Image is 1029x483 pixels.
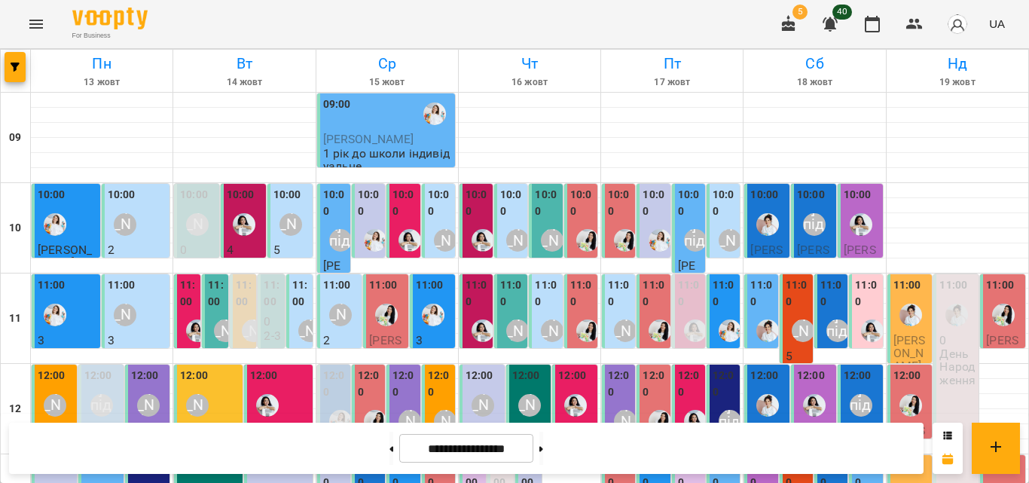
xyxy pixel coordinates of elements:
[329,304,352,326] div: Тетяна Волох
[214,319,237,342] div: Міс Анастасія
[108,334,167,347] p: 3
[9,220,21,237] h6: 10
[319,52,456,75] h6: Ср
[756,319,779,342] div: Іванна
[472,319,494,342] div: Анна Білан
[369,277,397,294] label: 11:00
[358,368,382,400] label: 12:00
[746,75,883,90] h6: 18 жовт
[364,410,386,433] img: Роксолана
[323,334,359,347] p: 2
[576,319,599,342] div: Роксолана
[461,75,598,90] h6: 16 жовт
[678,368,702,400] label: 12:00
[861,319,884,342] img: Анна Білан
[719,229,741,252] div: Тетяна Волох
[44,304,66,326] img: Юлія Масющенко
[9,401,21,417] h6: 12
[603,52,740,75] h6: Пт
[44,213,66,236] img: Юлія Масющенко
[90,394,113,417] div: Анна підготовка до школи
[713,187,737,219] label: 10:00
[329,410,352,433] img: Юлія Масющенко
[576,229,599,252] img: Роксолана
[564,394,587,417] img: Анна Білан
[541,229,563,252] div: Міс Анастасія
[649,229,671,252] img: Юлія Масющенко
[945,304,968,326] img: Іванна
[323,132,414,146] span: [PERSON_NAME]
[422,304,444,326] img: Юлія Масющенко
[461,52,598,75] h6: Чт
[713,368,737,400] label: 12:00
[472,229,494,252] img: Анна Білан
[9,130,21,146] h6: 09
[506,319,529,342] div: Міс Анастасія
[375,304,398,326] div: Роксолана
[756,213,779,236] img: Іванна
[227,243,263,256] p: 4
[180,277,197,310] label: 11:00
[684,319,707,342] div: Анна Білан
[186,394,209,417] div: Аліна Арт
[323,258,346,325] span: [PERSON_NAME]
[176,52,313,75] h6: Вт
[899,394,922,417] div: Роксолана
[797,368,825,384] label: 12:00
[256,394,279,417] img: Анна Білан
[319,75,456,90] h6: 15 жовт
[939,277,967,294] label: 11:00
[423,102,446,125] img: Юлія Масющенко
[719,319,741,342] img: Юлія Масющенко
[137,394,160,417] div: Тетяна Волох
[989,16,1005,32] span: UA
[570,187,594,219] label: 10:00
[416,334,452,347] p: 3
[558,368,586,384] label: 12:00
[746,52,883,75] h6: Сб
[38,243,92,270] span: [PERSON_NAME]
[398,229,421,252] img: Анна Білан
[323,187,347,219] label: 10:00
[434,229,456,252] div: Тетяна Волох
[713,277,737,310] label: 11:00
[506,229,529,252] div: Тетяна Волох
[186,319,209,342] img: Анна Білан
[992,304,1015,326] div: Роксолана
[108,347,135,360] p: 2.5-3
[803,213,826,236] div: Анна підготовка до школи
[292,277,310,310] label: 11:00
[108,277,136,294] label: 11:00
[72,31,148,41] span: For Business
[750,243,783,283] span: [PERSON_NAME]
[826,319,849,342] div: Анна підготовка до школи
[298,319,321,342] div: Тетяна Волох
[416,347,452,439] p: Всебічний розвиток група рівень 2
[820,277,844,310] label: 11:00
[643,368,667,400] label: 12:00
[535,187,559,219] label: 10:00
[756,394,779,417] img: Іванна
[649,319,671,342] img: Роксолана
[33,52,170,75] h6: Пн
[227,257,243,270] p: 2-3
[649,410,671,433] div: Роксолана
[180,257,197,270] p: 2-3
[466,368,493,384] label: 12:00
[273,257,310,283] p: 1-1.5 р/р
[541,319,563,342] div: Тетяна Волох
[939,334,976,347] p: 0
[719,410,741,433] div: Анна підготовка до школи
[750,187,778,203] label: 10:00
[844,368,872,384] label: 12:00
[72,8,148,29] img: Voopty Logo
[947,14,968,35] img: avatar_s.png
[466,277,490,310] label: 11:00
